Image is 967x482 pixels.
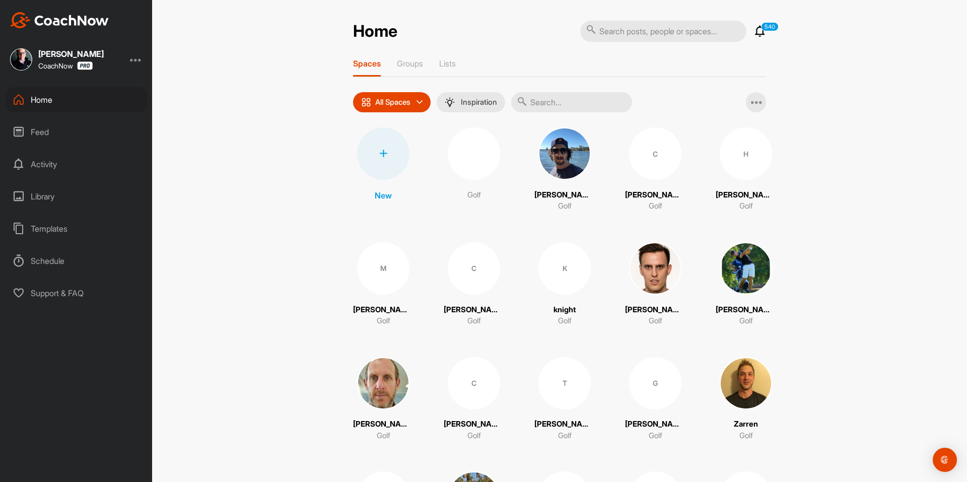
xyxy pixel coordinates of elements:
div: Feed [6,119,148,145]
div: CoachNow [38,61,93,70]
p: Golf [649,315,662,327]
p: [PERSON_NAME] [444,419,504,430]
a: G[PERSON_NAME]Golf [625,357,685,442]
div: C [448,357,500,409]
div: C [629,127,681,180]
img: square_3693790e66a3519a47180c501abf0a57.jpg [720,357,772,409]
p: [PERSON_NAME] [716,304,776,316]
p: Golf [739,315,753,327]
p: Golf [558,315,572,327]
p: [PERSON_NAME] [353,419,413,430]
p: Golf [739,200,753,212]
p: Golf [558,200,572,212]
p: Golf [377,430,390,442]
div: Support & FAQ [6,281,148,306]
div: Schedule [6,248,148,273]
p: [PERSON_NAME] [625,419,685,430]
div: Templates [6,216,148,241]
img: square_d7b6dd5b2d8b6df5777e39d7bdd614c0.jpg [10,48,32,71]
div: Home [6,87,148,112]
img: square_c74c483136c5a322e8c3ab00325b5695.jpg [538,127,591,180]
div: Open Intercom Messenger [933,448,957,472]
p: [PERSON_NAME] [625,304,685,316]
img: square_c52517cafae7cc9ad69740a6896fcb52.jpg [720,242,772,295]
a: KknightGolf [534,242,595,327]
img: square_e5a1c8b45c7a489716c79f886f6a0dca.jpg [357,357,409,409]
img: CoachNow Pro [77,61,93,70]
a: [PERSON_NAME]Golf [534,127,595,212]
p: Golf [377,315,390,327]
input: Search posts, people or spaces... [580,21,746,42]
p: Golf [558,430,572,442]
p: Spaces [353,58,381,68]
div: Activity [6,152,148,177]
p: [PERSON_NAME] [534,189,595,201]
p: [PERSON_NAME] [444,304,504,316]
a: T[PERSON_NAME]Golf [534,357,595,442]
p: [PERSON_NAME] [716,189,776,201]
p: [PERSON_NAME] [353,304,413,316]
p: Golf [467,430,481,442]
a: C[PERSON_NAME]Golf [444,242,504,327]
div: H [720,127,772,180]
img: icon [361,97,371,107]
p: Golf [467,189,481,201]
p: Golf [649,200,662,212]
a: C[PERSON_NAME]Golf [444,357,504,442]
p: Zarren [734,419,758,430]
div: M [357,242,409,295]
a: [PERSON_NAME]Golf [353,357,413,442]
a: [PERSON_NAME]Golf [716,242,776,327]
a: M[PERSON_NAME]Golf [353,242,413,327]
div: T [538,357,591,409]
p: Groups [397,58,423,68]
div: G [629,357,681,409]
p: Golf [649,430,662,442]
p: [PERSON_NAME] [534,419,595,430]
p: Inspiration [461,98,497,106]
p: Golf [467,315,481,327]
div: K [538,242,591,295]
p: All Spaces [375,98,410,106]
a: C[PERSON_NAME]Golf [625,127,685,212]
img: square_04ca77c7c53cd3339529e915fae3917d.jpg [629,242,681,295]
input: Search... [511,92,632,112]
p: New [375,189,392,201]
p: Golf [739,430,753,442]
a: H[PERSON_NAME]Golf [716,127,776,212]
p: Lists [439,58,456,68]
div: Library [6,184,148,209]
a: Golf [444,127,504,212]
img: menuIcon [445,97,455,107]
a: ZarrenGolf [716,357,776,442]
p: 540 [761,22,779,31]
h2: Home [353,22,397,41]
p: knight [554,304,576,316]
img: CoachNow [10,12,109,28]
div: C [448,242,500,295]
a: [PERSON_NAME]Golf [625,242,685,327]
p: [PERSON_NAME] [625,189,685,201]
div: [PERSON_NAME] [38,50,104,58]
